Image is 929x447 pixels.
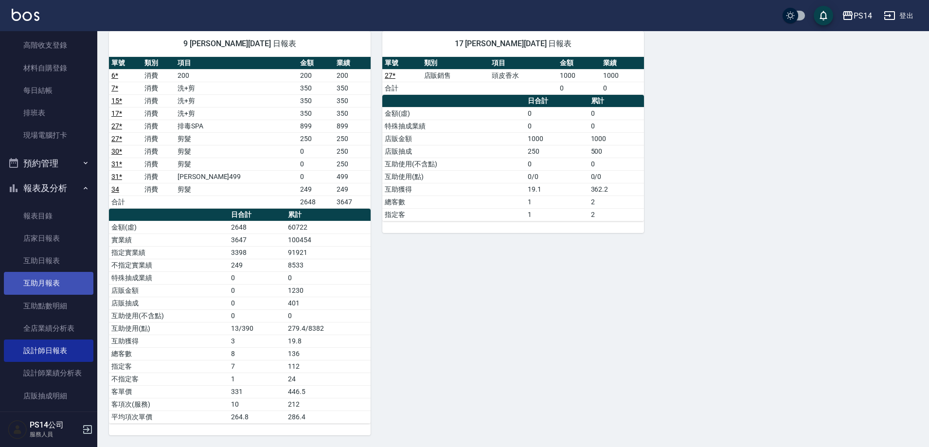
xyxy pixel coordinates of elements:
td: 249 [229,259,286,271]
td: 899 [334,120,371,132]
td: 91921 [286,246,371,259]
td: 0 [525,158,589,170]
td: 互助使用(點) [109,322,229,335]
td: 剪髮 [175,183,298,196]
th: 單號 [382,57,422,70]
a: 互助點數明細 [4,295,93,317]
table: a dense table [109,57,371,209]
td: 指定實業績 [109,246,229,259]
td: 店販金額 [109,284,229,297]
td: 350 [334,82,371,94]
td: 客項次(服務) [109,398,229,411]
td: 0 [229,309,286,322]
th: 日合計 [229,209,286,221]
td: 350 [298,82,334,94]
th: 累計 [589,95,644,107]
td: 1 [525,196,589,208]
td: 0 [525,107,589,120]
div: PS14 [854,10,872,22]
td: 指定客 [109,360,229,373]
table: a dense table [109,209,371,424]
td: 0 [589,158,644,170]
td: 3 [229,335,286,347]
td: 總客數 [382,196,525,208]
a: 全店業績分析表 [4,317,93,340]
td: 250 [334,158,371,170]
td: 互助獲得 [109,335,229,347]
td: 互助使用(不含點) [382,158,525,170]
td: 0 [298,145,334,158]
td: 899 [298,120,334,132]
td: 0 [229,271,286,284]
td: 互助獲得 [382,183,525,196]
th: 單號 [109,57,142,70]
td: 平均項次單價 [109,411,229,423]
td: 2648 [229,221,286,233]
span: 17 [PERSON_NAME][DATE] 日報表 [394,39,632,49]
td: 499 [334,170,371,183]
td: 350 [334,107,371,120]
img: Person [8,420,27,439]
a: 排班表 [4,102,93,124]
td: 350 [334,94,371,107]
td: 200 [175,69,298,82]
td: 250 [525,145,589,158]
a: 每日結帳 [4,79,93,102]
td: 消費 [142,94,175,107]
td: 2 [589,208,644,221]
td: 0 [589,120,644,132]
td: 0 [298,158,334,170]
td: 0 [229,284,286,297]
td: 消費 [142,82,175,94]
td: 350 [298,94,334,107]
td: 249 [298,183,334,196]
td: 頭皮香水 [489,69,557,82]
td: 總客數 [109,347,229,360]
td: 店販抽成 [382,145,525,158]
h5: PS14公司 [30,420,79,430]
th: 項目 [489,57,557,70]
td: 消費 [142,107,175,120]
td: 3647 [334,196,371,208]
td: 消費 [142,132,175,145]
th: 累計 [286,209,371,221]
td: 250 [334,145,371,158]
td: 331 [229,385,286,398]
a: 高階收支登錄 [4,34,93,56]
td: 互助使用(不含點) [109,309,229,322]
td: 消費 [142,69,175,82]
table: a dense table [382,95,644,221]
th: 金額 [557,57,601,70]
td: 7 [229,360,286,373]
a: 報表目錄 [4,205,93,227]
th: 項目 [175,57,298,70]
td: 金額(虛) [382,107,525,120]
table: a dense table [382,57,644,95]
td: 24 [286,373,371,385]
a: 設計師業績分析表 [4,362,93,384]
a: 費用分析表 [4,407,93,429]
p: 服務人員 [30,430,79,439]
td: 19.8 [286,335,371,347]
td: 0 [557,82,601,94]
a: 材料自購登錄 [4,57,93,79]
td: 8 [229,347,286,360]
td: 消費 [142,145,175,158]
td: 249 [334,183,371,196]
button: 預約管理 [4,151,93,176]
td: 212 [286,398,371,411]
th: 業績 [601,57,644,70]
td: 500 [589,145,644,158]
td: 店販銷售 [422,69,490,82]
td: 10 [229,398,286,411]
td: 60722 [286,221,371,233]
td: 特殊抽成業績 [109,271,229,284]
td: 1000 [601,69,644,82]
td: 0 [589,107,644,120]
td: 剪髮 [175,145,298,158]
td: 200 [334,69,371,82]
td: 1000 [589,132,644,145]
td: 洗+剪 [175,94,298,107]
button: 登出 [880,7,917,25]
td: 1000 [525,132,589,145]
